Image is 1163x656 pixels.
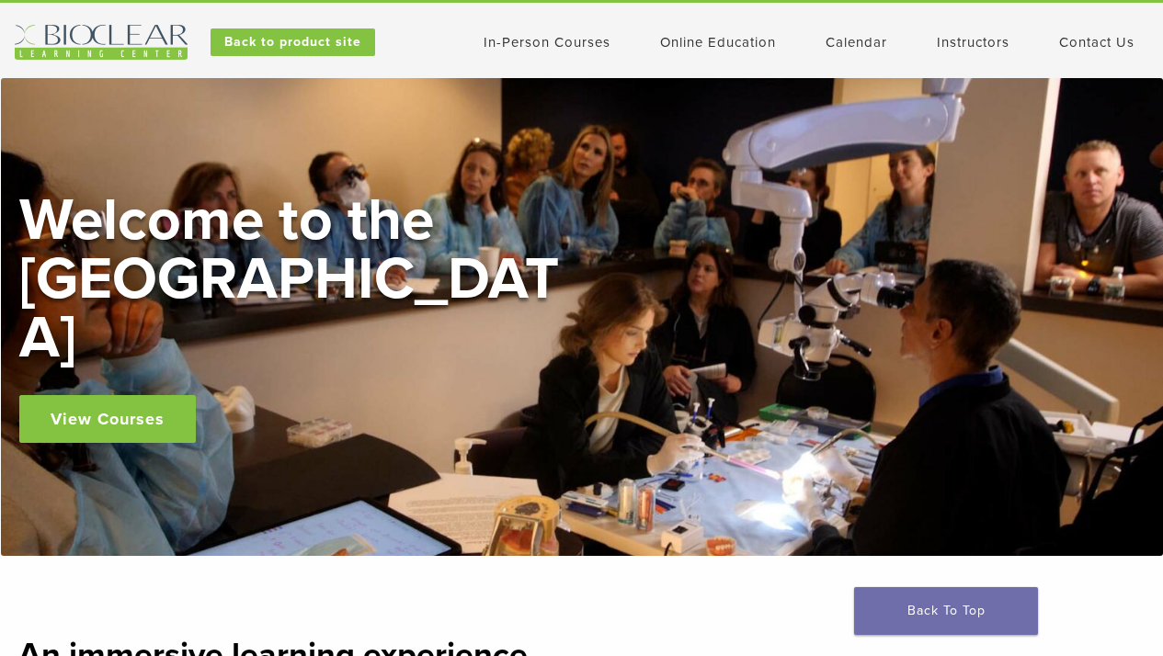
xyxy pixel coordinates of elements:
a: In-Person Courses [484,34,610,51]
a: Back To Top [854,587,1038,635]
a: Online Education [660,34,776,51]
img: Bioclear [15,25,188,60]
a: View Courses [19,395,196,443]
a: Contact Us [1059,34,1134,51]
h2: Welcome to the [GEOGRAPHIC_DATA] [19,191,571,368]
a: Instructors [937,34,1009,51]
a: Calendar [826,34,887,51]
a: Back to product site [211,28,375,56]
